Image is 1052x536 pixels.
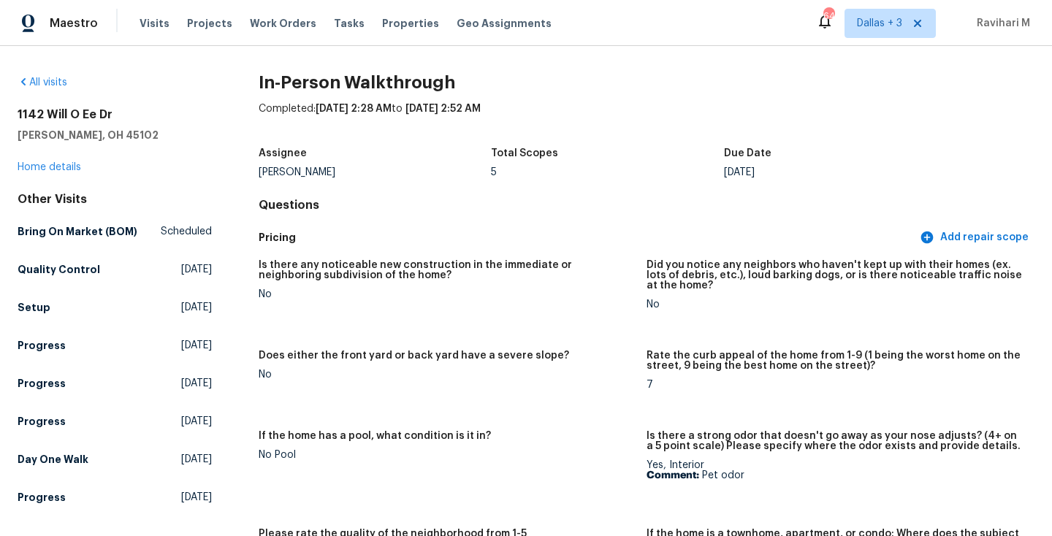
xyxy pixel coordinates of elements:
[18,77,67,88] a: All visits
[181,262,212,277] span: [DATE]
[181,452,212,467] span: [DATE]
[259,450,635,460] div: No Pool
[161,224,212,239] span: Scheduled
[457,16,552,31] span: Geo Assignments
[50,16,98,31] span: Maestro
[18,490,66,505] h5: Progress
[18,256,212,283] a: Quality Control[DATE]
[18,408,212,434] a: Progress[DATE]
[181,414,212,429] span: [DATE]
[18,262,100,277] h5: Quality Control
[18,192,212,207] div: Other Visits
[187,16,232,31] span: Projects
[18,332,212,359] a: Progress[DATE]
[18,414,66,429] h5: Progress
[334,18,365,28] span: Tasks
[181,376,212,391] span: [DATE]
[18,300,50,315] h5: Setup
[316,104,392,114] span: [DATE] 2:28 AM
[971,16,1030,31] span: Ravihari M
[250,16,316,31] span: Work Orders
[259,167,492,177] div: [PERSON_NAME]
[18,224,137,239] h5: Bring On Market (BOM)
[405,104,481,114] span: [DATE] 2:52 AM
[259,370,635,380] div: No
[857,16,902,31] span: Dallas + 3
[259,289,635,299] div: No
[18,376,66,391] h5: Progress
[181,338,212,353] span: [DATE]
[491,148,558,158] h5: Total Scopes
[259,351,569,361] h5: Does either the front yard or back yard have a severe slope?
[140,16,169,31] span: Visits
[647,470,1023,481] p: Pet odor
[259,260,635,280] h5: Is there any noticeable new construction in the immediate or neighboring subdivision of the home?
[18,484,212,510] a: Progress[DATE]
[18,128,212,142] h5: [PERSON_NAME], OH 45102
[18,107,212,122] h2: 1142 Will O Ee Dr
[18,446,212,472] a: Day One Walk[DATE]
[724,167,957,177] div: [DATE]
[18,162,81,172] a: Home details
[647,299,1023,310] div: No
[18,294,212,321] a: Setup[DATE]
[647,460,1023,481] div: Yes, Interior
[823,9,834,23] div: 64
[923,229,1029,247] span: Add repair scope
[647,351,1023,371] h5: Rate the curb appeal of the home from 1-9 (1 being the worst home on the street, 9 being the best...
[259,230,917,245] h5: Pricing
[491,167,724,177] div: 5
[259,148,307,158] h5: Assignee
[647,260,1023,291] h5: Did you notice any neighbors who haven't kept up with their homes (ex. lots of debris, etc.), lou...
[647,380,1023,390] div: 7
[18,452,88,467] h5: Day One Walk
[259,102,1034,139] div: Completed: to
[647,431,1023,451] h5: Is there a strong odor that doesn't go away as your nose adjusts? (4+ on a 5 point scale) Please ...
[18,370,212,397] a: Progress[DATE]
[259,431,491,441] h5: If the home has a pool, what condition is it in?
[259,75,1034,90] h2: In-Person Walkthrough
[259,198,1034,213] h4: Questions
[18,218,212,245] a: Bring On Market (BOM)Scheduled
[181,300,212,315] span: [DATE]
[18,338,66,353] h5: Progress
[647,470,699,481] b: Comment:
[724,148,771,158] h5: Due Date
[382,16,439,31] span: Properties
[917,224,1034,251] button: Add repair scope
[181,490,212,505] span: [DATE]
